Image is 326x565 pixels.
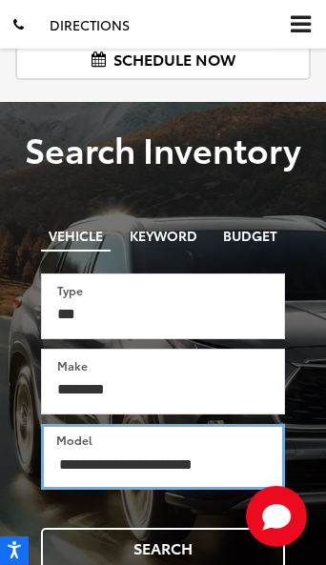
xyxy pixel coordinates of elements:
[57,282,83,298] label: Type
[223,229,277,242] span: Budget
[56,432,92,448] label: Model
[49,229,103,242] span: Vehicle
[36,1,143,50] a: Directions
[246,486,307,547] svg: Start Chat
[15,37,311,80] a: Schedule Now
[14,130,312,168] h3: Search Inventory
[57,357,88,373] label: Make
[130,229,197,242] span: Keyword
[246,486,307,547] button: Toggle Chat Window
